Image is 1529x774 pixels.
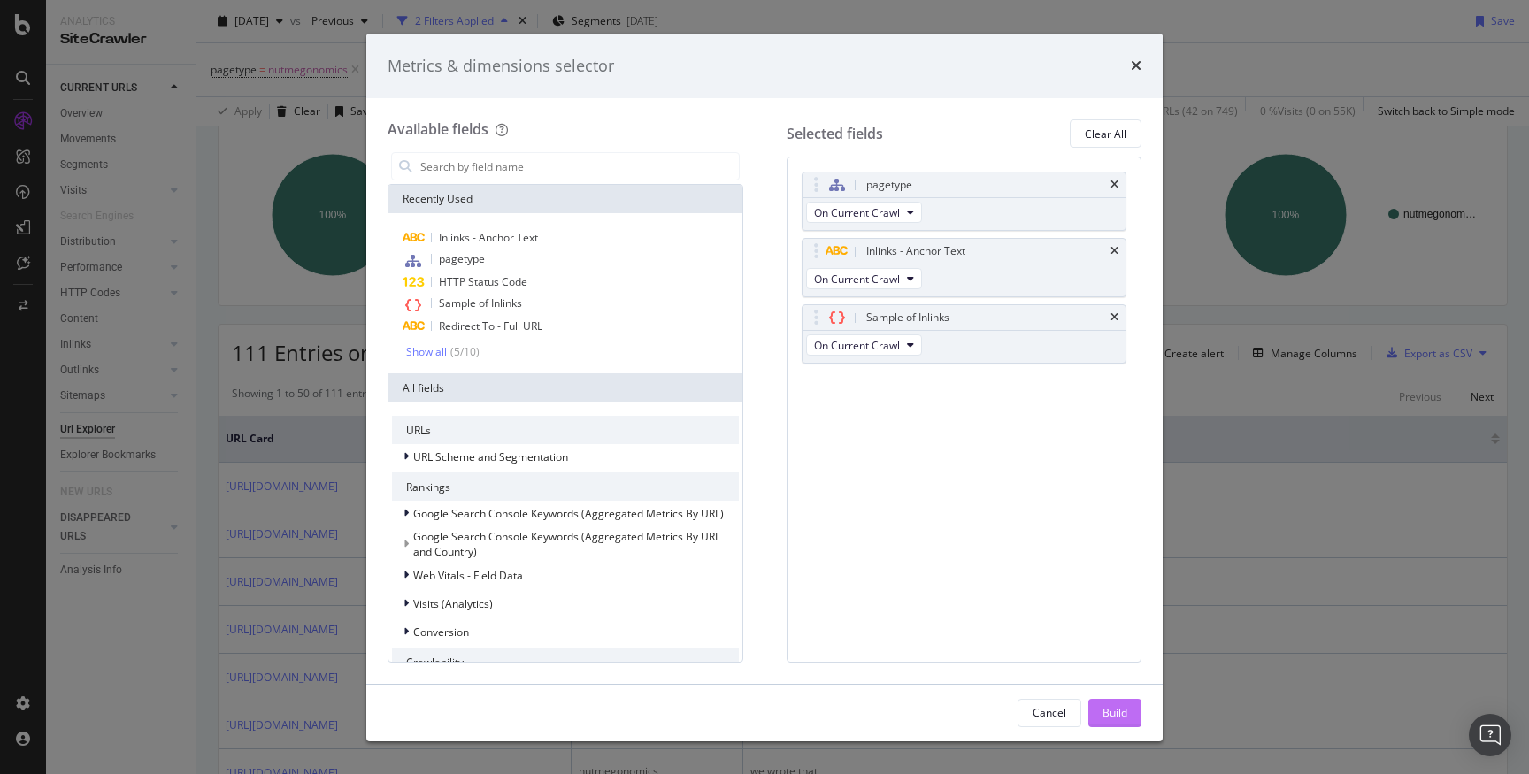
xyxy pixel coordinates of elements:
div: Clear All [1085,126,1126,142]
div: Available fields [388,119,488,139]
span: HTTP Status Code [439,274,527,289]
div: All fields [388,373,742,402]
div: Inlinks - Anchor Text [866,242,965,260]
span: Google Search Console Keywords (Aggregated Metrics By URL and Country) [413,529,720,559]
div: Cancel [1033,705,1066,720]
span: Sample of Inlinks [439,295,522,310]
div: Inlinks - Anchor TexttimesOn Current Crawl [802,238,1127,297]
div: times [1110,312,1118,323]
div: Open Intercom Messenger [1469,714,1511,756]
div: Rankings [392,472,739,501]
span: URL Scheme and Segmentation [413,449,568,464]
button: Build [1088,699,1141,727]
input: Search by field name [419,153,739,180]
button: On Current Crawl [806,202,922,223]
div: pagetype [866,176,912,194]
span: Inlinks - Anchor Text [439,230,538,245]
span: On Current Crawl [814,338,900,353]
div: Recently Used [388,185,742,213]
div: times [1110,180,1118,190]
div: Crawlability [392,648,739,676]
div: Sample of InlinkstimesOn Current Crawl [802,304,1127,364]
div: times [1131,55,1141,78]
span: Conversion [413,625,469,640]
div: pagetypetimesOn Current Crawl [802,172,1127,231]
button: Clear All [1070,119,1141,148]
div: This group is disabled [392,529,739,559]
span: Redirect To - Full URL [439,318,542,333]
span: On Current Crawl [814,272,900,287]
div: Selected fields [787,124,883,144]
div: Metrics & dimensions selector [388,55,614,78]
div: Sample of Inlinks [866,309,949,326]
span: Google Search Console Keywords (Aggregated Metrics By URL) [413,506,724,521]
span: Web Vitals - Field Data [413,568,523,583]
div: ( 5 / 10 ) [447,344,480,359]
span: On Current Crawl [814,205,900,220]
div: modal [366,34,1163,741]
div: Show all [406,346,447,358]
div: URLs [392,416,739,444]
div: Build [1103,705,1127,720]
button: On Current Crawl [806,268,922,289]
span: Visits (Analytics) [413,596,493,611]
span: pagetype [439,251,485,266]
div: times [1110,246,1118,257]
button: Cancel [1018,699,1081,727]
button: On Current Crawl [806,334,922,356]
